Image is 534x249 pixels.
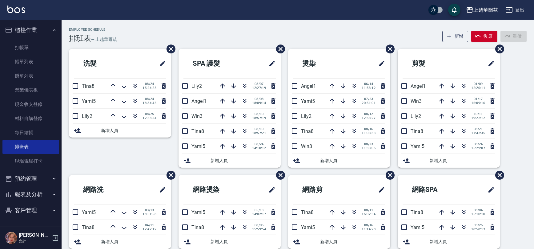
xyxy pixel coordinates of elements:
[252,142,266,146] span: 08/24
[293,53,350,75] h2: 燙染
[2,171,59,187] button: 預約管理
[362,223,375,227] span: 08/16
[2,186,59,202] button: 報表及分析
[362,116,375,120] span: 12:53:27
[362,82,375,86] span: 06/14
[91,36,117,43] h6: — 上越華爾茲
[362,142,375,146] span: 08/23
[252,146,266,150] span: 14:10:12
[2,41,59,55] a: 打帳單
[191,98,207,104] span: Angel1
[143,208,156,212] span: 03/13
[362,112,375,116] span: 08/12
[191,143,205,149] span: Yami5
[301,143,312,149] span: Win3
[7,6,25,13] img: Logo
[69,235,171,249] div: 新增人員
[252,227,266,231] span: 15:59:54
[471,112,485,116] span: 10/11
[162,40,176,58] span: 刪除班表
[374,56,385,71] span: 修改班表的標題
[2,202,59,218] button: 客戶管理
[301,224,315,230] span: Yami5
[484,182,495,197] span: 修改班表的標題
[471,97,485,101] span: 01/17
[411,209,423,215] span: Tina8
[430,239,495,245] span: 新增人員
[301,209,314,215] span: Tina8
[320,239,385,245] span: 新增人員
[362,127,375,131] span: 08/16
[464,4,500,16] button: 上越華爾茲
[155,56,166,71] span: 修改班表的標題
[5,232,17,244] img: Person
[183,53,247,75] h2: SPA 護髮
[503,4,527,16] button: 登出
[301,83,316,89] span: Angel1
[101,239,166,245] span: 新增人員
[301,128,314,134] span: Tina8
[179,154,281,168] div: 新增人員
[143,227,156,231] span: 12:42:12
[381,40,395,58] span: 刪除班表
[191,128,204,134] span: Tina8
[411,224,424,230] span: Yami5
[473,6,498,14] div: 上越華爾茲
[155,182,166,197] span: 修改班表的標題
[320,158,385,164] span: 新增人員
[265,182,276,197] span: 修改班表的標題
[471,82,485,86] span: 01/09
[491,166,505,184] span: 刪除班表
[471,223,485,227] span: 03/26
[143,86,156,90] span: 15:24:25
[252,208,266,212] span: 05/13
[143,223,156,227] span: 04/11
[411,143,424,149] span: Yami5
[430,158,495,164] span: 新增人員
[491,40,505,58] span: 刪除班表
[471,31,497,42] button: 復原
[271,166,286,184] span: 刪除班表
[82,98,96,104] span: Yami5
[301,113,311,119] span: Lily2
[252,127,266,131] span: 08/10
[74,53,130,75] h2: 洗髮
[252,82,266,86] span: 08/07
[19,232,50,238] h5: [PERSON_NAME]
[471,116,485,120] span: 19:22:12
[471,131,485,135] span: 17:42:35
[143,101,156,105] span: 18:34:45
[191,113,203,119] span: Win3
[2,55,59,69] a: 帳單列表
[191,224,204,230] span: Tina8
[82,113,92,119] span: Lily2
[143,212,156,216] span: 18:51:58
[362,101,375,105] span: 20:51:01
[411,113,421,119] span: Lily2
[471,146,485,150] span: 15:29:07
[143,116,156,120] span: 12:55:54
[381,166,395,184] span: 刪除班表
[471,208,485,212] span: 08/04
[362,208,375,212] span: 08/11
[2,140,59,154] a: 排班表
[2,83,59,97] a: 營業儀表板
[265,56,276,71] span: 修改班表的標題
[2,69,59,83] a: 掛單列表
[69,124,171,138] div: 新增人員
[143,82,156,86] span: 08/24
[403,53,459,75] h2: 剪髮
[252,112,266,116] span: 08/10
[82,83,94,89] span: Tina8
[471,212,485,216] span: 15:10:10
[2,111,59,126] a: 材料自購登錄
[271,40,286,58] span: 刪除班表
[211,158,276,164] span: 新增人員
[362,97,375,101] span: 07/23
[252,131,266,135] span: 18:57:21
[183,179,247,201] h2: 網路燙染
[69,34,91,43] h3: 排班表
[484,56,495,71] span: 修改班表的標題
[471,142,485,146] span: 08/24
[2,126,59,140] a: 每日結帳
